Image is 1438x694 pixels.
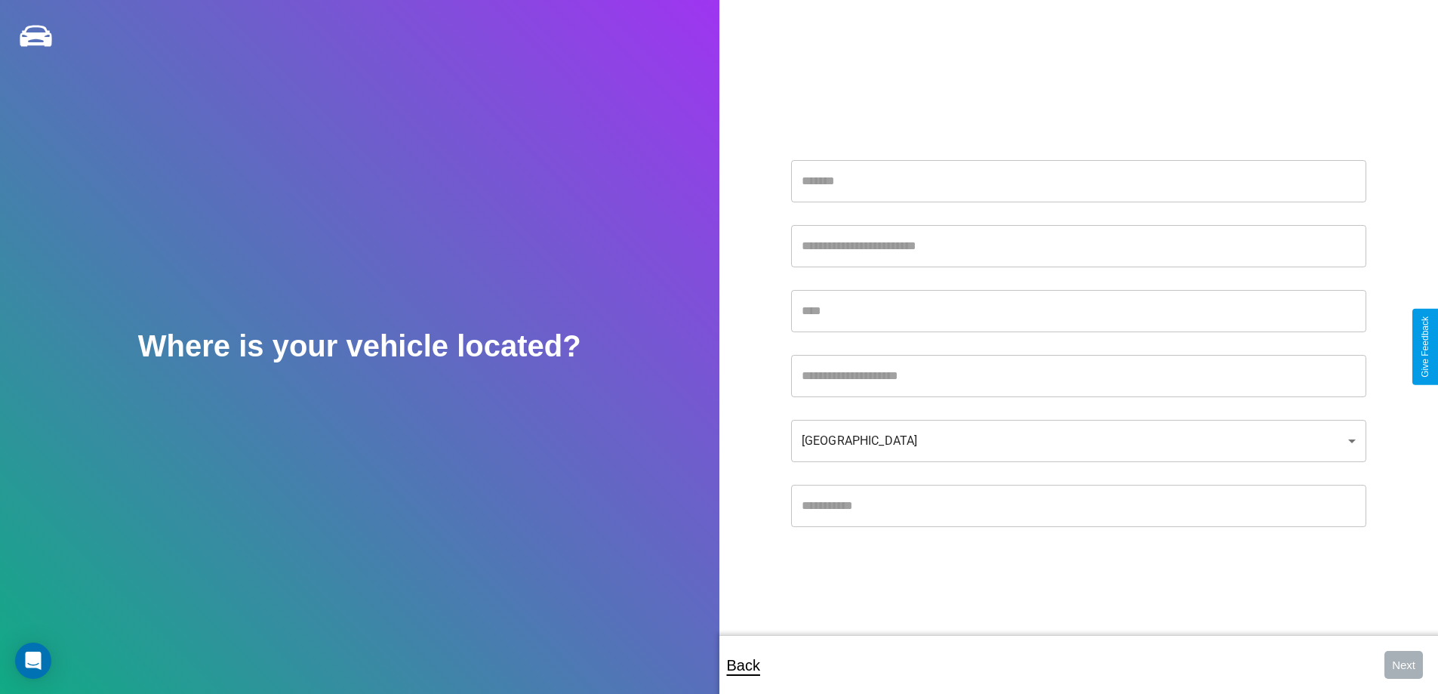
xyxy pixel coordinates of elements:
[1420,316,1430,378] div: Give Feedback
[1384,651,1423,679] button: Next
[727,652,760,679] p: Back
[791,420,1366,462] div: [GEOGRAPHIC_DATA]
[138,329,581,363] h2: Where is your vehicle located?
[15,643,51,679] div: Open Intercom Messenger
